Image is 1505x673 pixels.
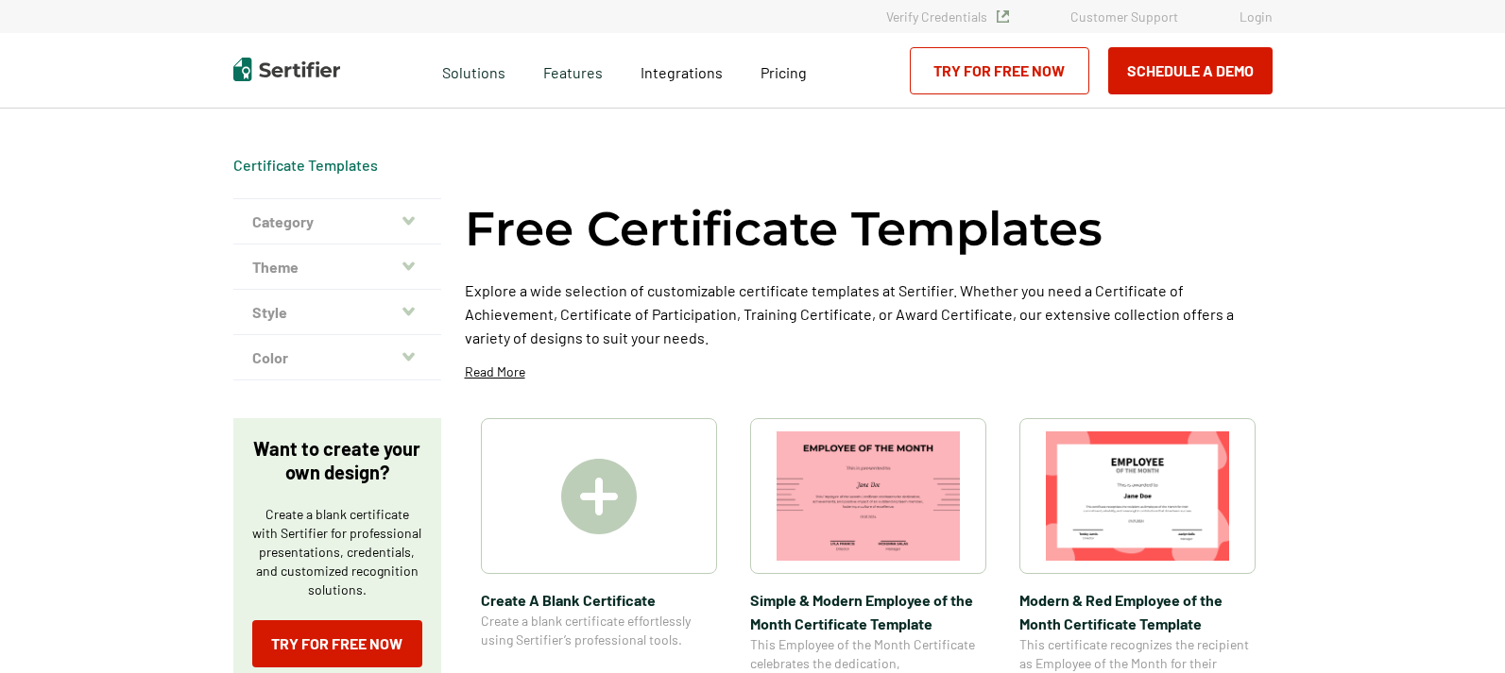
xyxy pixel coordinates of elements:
[233,335,441,380] button: Color
[465,278,1273,349] p: Explore a wide selection of customizable certificate templates at Sertifier. Whether you need a C...
[233,156,378,175] div: Breadcrumb
[465,198,1103,260] h1: Free Certificate Templates
[641,63,723,81] span: Integrations
[252,505,422,599] p: Create a blank certificate with Sertifier for professional presentations, credentials, and custom...
[561,459,637,534] img: Create A Blank Certificate
[641,59,723,82] a: Integrations
[465,362,525,381] p: Read More
[997,10,1009,23] img: Verified
[233,156,378,175] span: Certificate Templates
[750,588,986,635] span: Simple & Modern Employee of the Month Certificate Template
[1070,8,1178,25] a: Customer Support
[1046,431,1229,561] img: Modern & Red Employee of the Month Certificate Template
[233,199,441,244] button: Category
[543,59,603,82] span: Features
[481,588,717,612] span: Create A Blank Certificate
[761,63,807,81] span: Pricing
[233,156,378,174] a: Certificate Templates
[233,244,441,290] button: Theme
[233,58,340,81] img: Sertifier | Digital Credentialing Platform
[886,8,1009,25] a: Verify Credentials
[252,620,422,667] a: Try for Free Now
[1240,8,1273,25] a: Login
[233,290,441,335] button: Style
[910,47,1089,94] a: Try for Free Now
[761,59,807,82] a: Pricing
[481,612,717,649] span: Create a blank certificate effortlessly using Sertifier’s professional tools.
[777,431,960,561] img: Simple & Modern Employee of the Month Certificate Template
[252,437,422,484] p: Want to create your own design?
[1019,588,1256,635] span: Modern & Red Employee of the Month Certificate Template
[442,59,505,82] span: Solutions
